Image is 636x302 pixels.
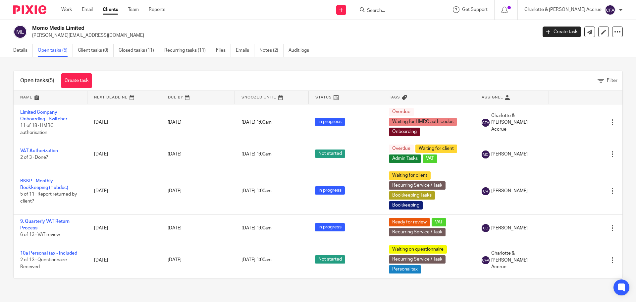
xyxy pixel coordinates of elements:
[168,258,182,263] span: [DATE]
[241,258,272,263] span: [DATE] 1:00am
[241,226,272,230] span: [DATE] 1:00am
[119,44,159,57] a: Closed tasks (11)
[13,25,27,39] img: svg%3E
[241,152,272,156] span: [DATE] 1:00am
[87,214,161,242] td: [DATE]
[61,6,72,13] a: Work
[20,124,54,135] span: 11 of 18 · HMRC authorisation
[13,5,46,14] img: Pixie
[164,44,211,57] a: Recurring tasks (11)
[315,223,345,231] span: In progress
[32,32,533,39] p: [PERSON_NAME][EMAIL_ADDRESS][DOMAIN_NAME]
[415,145,457,153] span: Waiting for client
[82,6,93,13] a: Email
[432,218,446,226] span: VAT
[605,5,615,15] img: svg%3E
[61,73,92,88] a: Create task
[149,6,165,13] a: Reports
[491,151,528,157] span: [PERSON_NAME]
[20,77,54,84] h1: Open tasks
[543,27,581,37] a: Create task
[20,149,58,153] a: VAT Authorization
[315,118,345,126] span: In progress
[216,44,231,57] a: Files
[389,181,446,190] span: Recurring Service / Task
[423,154,437,163] span: VAT
[389,95,400,99] span: Tags
[491,225,528,231] span: [PERSON_NAME]
[389,154,421,163] span: Admin Tasks
[366,8,426,14] input: Search
[48,78,54,83] span: (5)
[236,44,254,57] a: Emails
[462,7,488,12] span: Get Support
[389,255,446,264] span: Recurring Service / Task
[78,44,114,57] a: Client tasks (0)
[103,6,118,13] a: Clients
[241,95,276,99] span: Snoozed Until
[20,258,67,270] span: 2 of 13 · Questionnaire Received
[482,256,490,264] img: svg%3E
[389,145,414,153] span: Overdue
[491,112,542,133] span: Charlotte & [PERSON_NAME] Accrue
[482,151,490,158] img: svg%3E
[168,226,182,230] span: [DATE]
[20,155,48,160] span: 2 of 3 · Done?
[491,250,542,270] span: Charlotte & [PERSON_NAME] Accrue
[168,120,182,125] span: [DATE]
[389,201,423,210] span: Bookkeeping
[20,192,77,204] span: 5 of 11 · Report returned by client?
[389,228,446,236] span: Recurring Service / Task
[20,179,68,190] a: BKKP - Monthly Bookkeeping (Hubdoc)
[482,224,490,232] img: svg%3E
[315,255,345,264] span: Not started
[87,104,161,141] td: [DATE]
[20,232,60,237] span: 6 of 13 · VAT review
[168,189,182,193] span: [DATE]
[20,219,70,230] a: 9. Quarterly VAT Return Process
[87,168,161,214] td: [DATE]
[524,6,602,13] p: Charlotte & [PERSON_NAME] Accrue
[38,44,73,57] a: Open tasks (5)
[241,120,272,125] span: [DATE] 1:00am
[13,44,33,57] a: Details
[259,44,284,57] a: Notes (2)
[128,6,139,13] a: Team
[389,218,430,226] span: Ready for review
[389,108,414,116] span: Overdue
[289,44,314,57] a: Audit logs
[315,186,345,195] span: In progress
[389,191,435,200] span: Bookkeeping Tasks
[491,188,528,194] span: [PERSON_NAME]
[315,150,345,158] span: Not started
[389,171,431,180] span: Waiting for client
[482,119,490,127] img: svg%3E
[87,242,161,278] td: [DATE]
[20,110,67,121] a: Limited Company Onboarding - Switcher
[389,118,457,126] span: Waiting for HMRC auth codes
[389,265,421,273] span: Personal tax
[241,189,272,193] span: [DATE] 1:00am
[315,95,332,99] span: Status
[168,152,182,156] span: [DATE]
[20,251,77,256] a: 10a Personal tax - Included
[389,245,447,254] span: Waiting on questionnaire
[87,141,161,168] td: [DATE]
[607,78,617,83] span: Filter
[32,25,433,32] h2: Momo Media Limited
[389,128,420,136] span: Onboarding
[482,187,490,195] img: svg%3E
